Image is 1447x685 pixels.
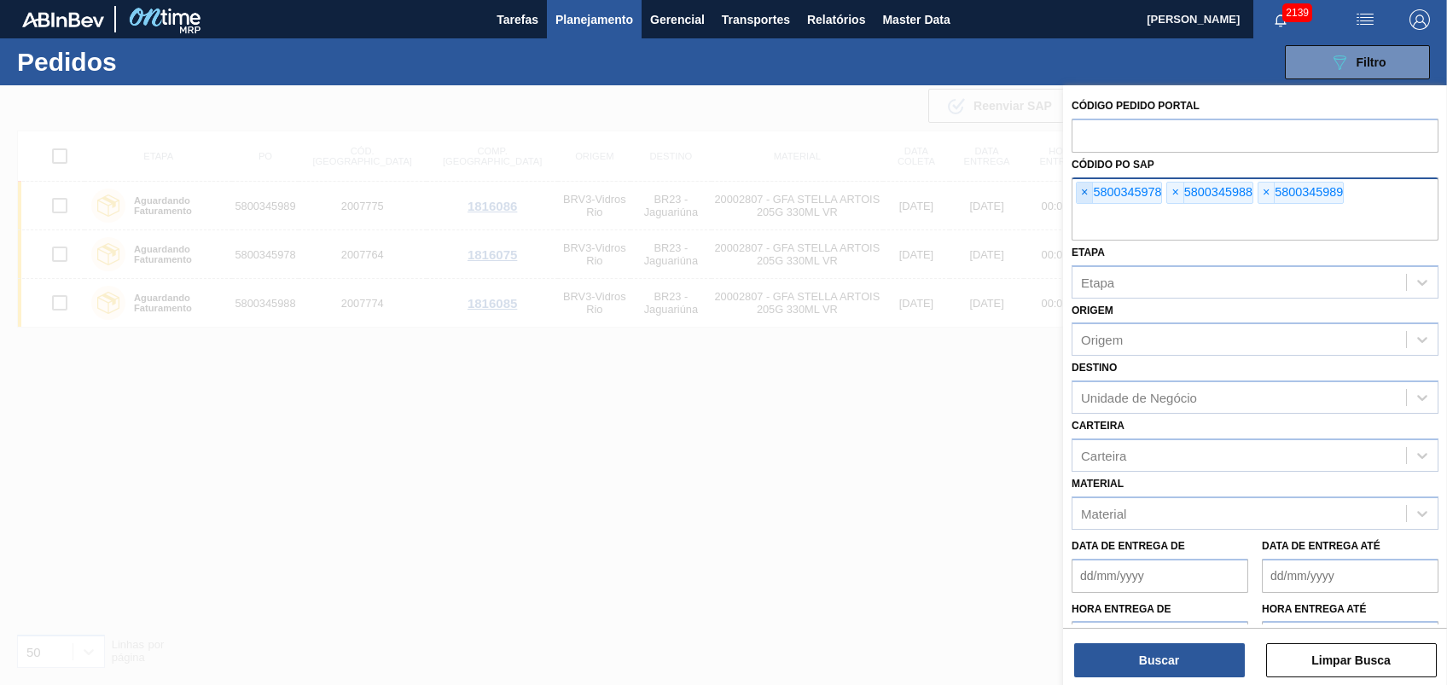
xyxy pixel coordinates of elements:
[1258,182,1344,204] div: 5800345989
[650,9,705,30] span: Gerencial
[1081,275,1114,289] div: Etapa
[1262,559,1438,593] input: dd/mm/yyyy
[1072,159,1154,171] label: Códido PO SAP
[807,9,865,30] span: Relatórios
[1072,559,1248,593] input: dd/mm/yyyy
[1072,540,1185,552] label: Data de Entrega de
[1072,597,1248,622] label: Hora entrega de
[1355,9,1375,30] img: userActions
[722,9,790,30] span: Transportes
[1253,8,1308,32] button: Notificações
[1081,506,1126,520] div: Material
[1285,45,1430,79] button: Filtro
[1357,55,1386,69] span: Filtro
[1167,183,1183,203] span: ×
[497,9,538,30] span: Tarefas
[882,9,950,30] span: Master Data
[1072,305,1113,316] label: Origem
[22,12,104,27] img: TNhmsLtSVTkK8tSr43FrP2fwEKptu5GPRR3wAAAABJRU5ErkJggg==
[17,52,267,72] h1: Pedidos
[1072,478,1124,490] label: Material
[1258,183,1275,203] span: ×
[1072,420,1124,432] label: Carteira
[1076,182,1162,204] div: 5800345978
[1262,597,1438,622] label: Hora entrega até
[1081,333,1123,347] div: Origem
[555,9,633,30] span: Planejamento
[1081,448,1126,462] div: Carteira
[1262,540,1380,552] label: Data de Entrega até
[1081,391,1197,405] div: Unidade de Negócio
[1282,3,1312,22] span: 2139
[1072,100,1200,112] label: Código Pedido Portal
[1409,9,1430,30] img: Logout
[1072,247,1105,258] label: Etapa
[1072,362,1117,374] label: Destino
[1166,182,1252,204] div: 5800345988
[1077,183,1093,203] span: ×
